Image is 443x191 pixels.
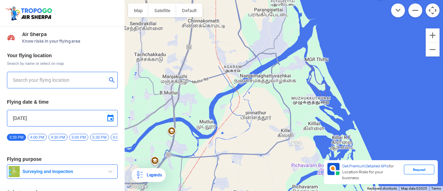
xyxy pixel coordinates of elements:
[69,134,88,141] span: 5:00 PM
[7,164,118,179] button: Surveying and Inspection
[136,171,144,179] img: Legends
[128,3,148,17] button: Show street map
[22,32,118,37] span: Air Sherpa
[7,61,118,66] span: Search by name or select on map
[90,134,109,141] span: 5:30 PM
[48,134,67,141] span: 4:30 PM
[13,114,112,122] input: Select Date
[408,3,422,17] button: Zoom out
[111,134,130,141] span: 6:00 PM
[144,171,162,179] div: Legends
[126,182,149,191] a: Open this area in Google Maps (opens a new window)
[7,99,118,104] h3: Flying date & time
[340,163,404,181] div: for Location Risks for your business.
[7,53,118,58] h3: Your flying location
[327,163,340,175] img: Premium APIs
[342,164,389,168] span: Get Premium Detailed APIs
[7,33,15,42] img: Risk Scores
[7,134,26,141] span: 3:39 PM
[22,38,118,44] span: Know risks in your flying area
[126,182,149,191] img: Google
[5,5,54,21] img: ic_tgdronemaps.svg
[13,76,107,84] input: Search your flying location
[367,186,397,191] button: Keyboard shortcuts
[431,186,441,190] a: Terms
[28,134,47,141] span: 4:00 PM
[9,166,20,177] img: survey.png
[20,169,106,174] span: Surveying and Inspection
[426,43,440,57] button: Zoom out
[404,165,434,174] div: Request
[426,28,440,42] button: Zoom in
[7,157,118,162] h3: Flying purpose
[391,3,405,17] button: Move down
[148,3,176,17] button: Show satellite imagery
[401,186,427,190] span: Map data ©2025
[426,3,440,17] button: Map camera controls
